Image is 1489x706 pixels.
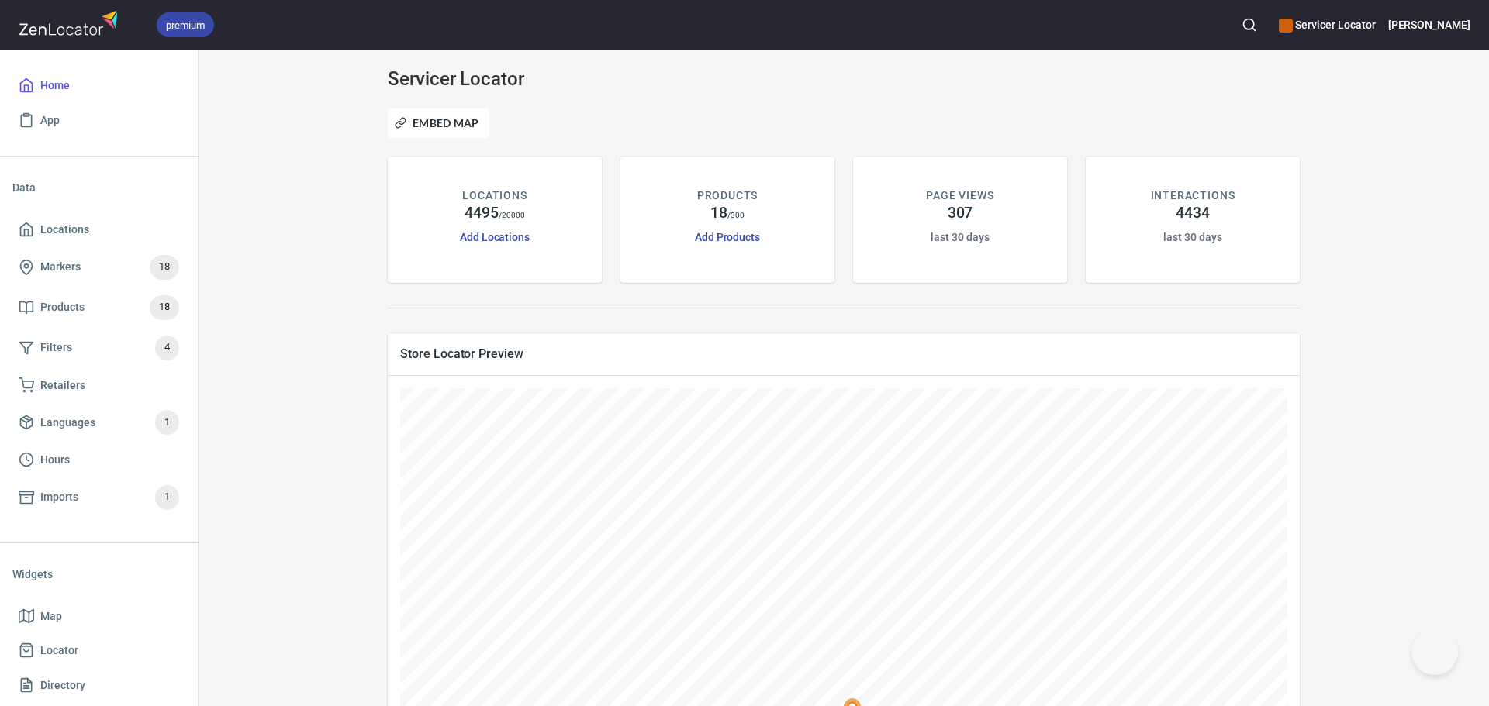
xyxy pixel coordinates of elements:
[12,288,185,328] a: Products18
[1163,229,1221,246] h6: last 30 days
[40,76,70,95] span: Home
[12,212,185,247] a: Locations
[398,114,479,133] span: Embed Map
[12,556,185,593] li: Widgets
[12,477,185,518] a: Imports1
[155,488,179,506] span: 1
[388,68,679,90] h3: Servicer Locator
[40,641,78,660] span: Locator
[40,257,81,277] span: Markers
[40,607,62,626] span: Map
[12,68,185,103] a: Home
[12,668,185,703] a: Directory
[1388,8,1470,42] button: [PERSON_NAME]
[150,298,179,316] span: 18
[1176,204,1210,222] h4: 4434
[931,229,989,246] h6: last 30 days
[710,204,727,222] h4: 18
[1388,16,1470,33] h6: [PERSON_NAME]
[40,338,72,357] span: Filters
[12,328,185,368] a: Filters4
[1151,188,1235,204] p: INTERACTIONS
[697,188,758,204] p: PRODUCTS
[695,231,760,243] a: Add Products
[40,220,89,239] span: Locations
[12,368,185,403] a: Retailers
[12,247,185,288] a: Markers18
[40,487,78,507] span: Imports
[40,376,85,395] span: Retailers
[150,258,179,276] span: 18
[388,108,489,138] button: Embed Map
[12,103,185,138] a: App
[12,633,185,668] a: Locator
[499,209,526,221] p: / 20000
[462,188,527,204] p: LOCATIONS
[12,402,185,443] a: Languages1
[40,450,70,470] span: Hours
[157,12,214,37] div: premium
[40,111,60,130] span: App
[12,443,185,477] a: Hours
[155,414,179,432] span: 1
[157,17,214,33] span: premium
[1232,8,1266,42] button: Search
[1279,16,1375,33] h6: Servicer Locator
[40,298,85,317] span: Products
[926,188,993,204] p: PAGE VIEWS
[40,413,95,432] span: Languages
[465,204,499,222] h4: 4495
[19,6,123,40] img: zenlocator
[1411,629,1458,675] iframe: Help Scout Beacon - Open
[40,676,85,695] span: Directory
[12,599,185,634] a: Map
[948,204,973,222] h4: 307
[155,339,179,356] span: 4
[727,209,744,221] p: / 300
[460,231,530,243] a: Add Locations
[400,346,1287,362] span: Store Locator Preview
[12,169,185,206] li: Data
[1279,19,1293,33] button: color-CE600E
[1279,8,1375,42] div: Manage your apps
